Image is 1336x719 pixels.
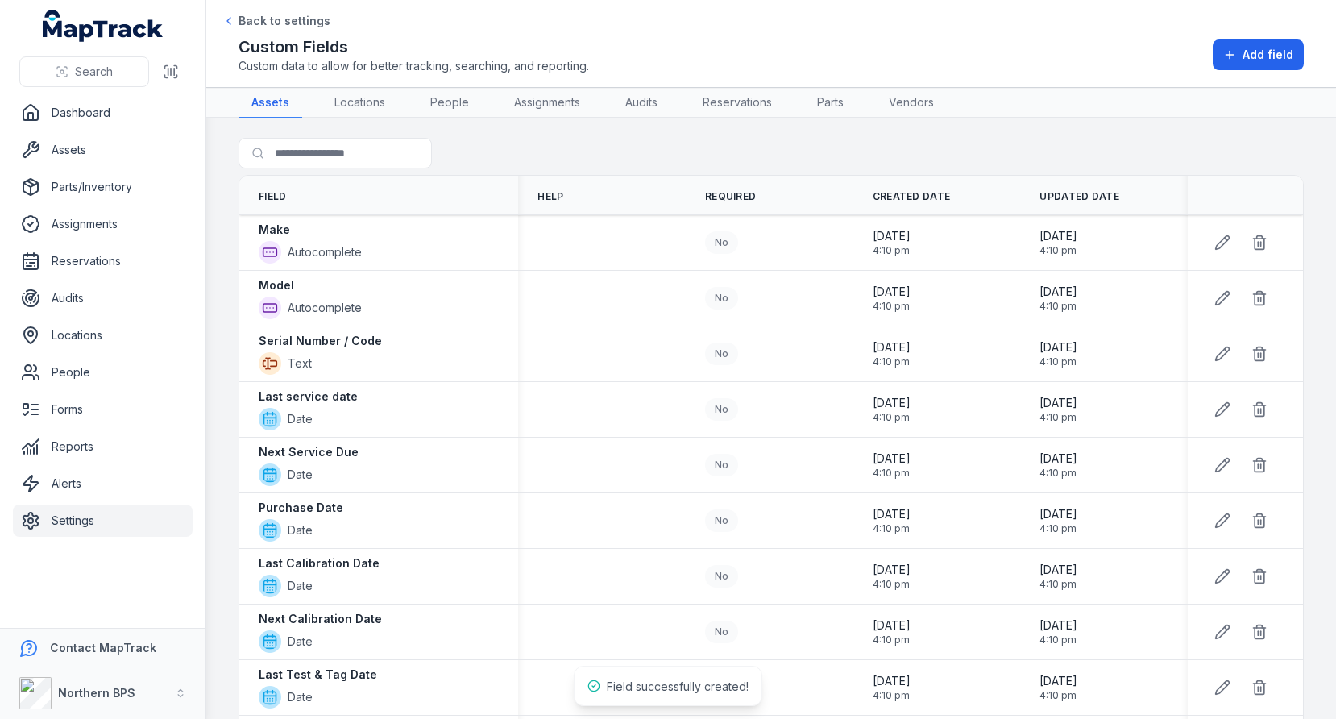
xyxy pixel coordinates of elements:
span: 4:10 pm [1039,522,1077,535]
a: Parts/Inventory [13,171,193,203]
span: Custom data to allow for better tracking, searching, and reporting. [239,58,589,74]
span: 4:10 pm [873,244,911,257]
span: Date [288,634,313,650]
time: 03/09/2025, 4:10:52 pm [873,284,911,313]
a: Settings [13,505,193,537]
span: [DATE] [873,562,911,578]
div: No [705,565,738,588]
time: 03/09/2025, 4:10:52 pm [873,395,911,424]
time: 03/09/2025, 4:10:52 pm [873,339,911,368]
strong: Last service date [259,389,358,405]
strong: Next Calibration Date [259,611,382,627]
span: Date [288,411,313,427]
h2: Custom Fields [239,35,589,58]
a: Dashboard [13,97,193,129]
strong: Next Service Due [259,444,359,460]
span: 4:10 pm [1039,467,1077,480]
strong: Northern BPS [58,686,135,700]
a: Audits [13,282,193,314]
time: 03/09/2025, 4:10:52 pm [1039,395,1077,424]
span: 4:10 pm [873,634,911,646]
a: People [13,356,193,389]
span: [DATE] [1039,506,1077,522]
div: No [705,398,738,421]
time: 03/09/2025, 4:10:52 pm [873,451,911,480]
span: 4:10 pm [873,355,911,368]
span: [DATE] [873,673,911,689]
span: [DATE] [1039,673,1077,689]
span: 4:10 pm [1039,355,1077,368]
time: 03/09/2025, 4:10:52 pm [1039,673,1077,702]
span: Date [288,578,313,594]
span: Required [705,190,756,203]
span: 4:10 pm [1039,411,1077,424]
span: Field [259,190,287,203]
time: 03/09/2025, 4:10:52 pm [1039,339,1077,368]
strong: Purchase Date [259,500,343,516]
strong: Last Calibration Date [259,555,380,571]
a: Audits [612,88,670,118]
a: Reports [13,430,193,463]
span: Add field [1243,47,1293,63]
strong: Serial Number / Code [259,333,382,349]
time: 03/09/2025, 4:10:52 pm [1039,228,1077,257]
a: Assignments [501,88,593,118]
span: Help [537,190,563,203]
span: Autocomplete [288,300,362,316]
span: Field successfully created! [607,680,749,693]
time: 03/09/2025, 4:10:52 pm [873,673,911,702]
span: 4:10 pm [873,300,911,313]
span: [DATE] [1039,451,1077,467]
strong: Contact MapTrack [50,641,156,655]
span: [DATE] [873,451,911,467]
time: 03/09/2025, 4:10:52 pm [873,617,911,646]
span: 4:10 pm [1039,300,1077,313]
time: 03/09/2025, 4:10:52 pm [873,228,911,257]
strong: Last Test & Tag Date [259,667,377,683]
span: [DATE] [1039,562,1077,578]
span: [DATE] [1039,395,1077,411]
span: [DATE] [873,228,911,244]
div: No [705,621,738,643]
span: [DATE] [1039,617,1077,634]
span: Updated Date [1039,190,1119,203]
span: 4:10 pm [1039,244,1077,257]
span: Back to settings [239,13,330,29]
a: Forms [13,393,193,426]
span: Date [288,522,313,538]
span: 4:10 pm [1039,634,1077,646]
a: Reservations [690,88,785,118]
time: 03/09/2025, 4:10:52 pm [1039,617,1077,646]
time: 03/09/2025, 4:10:52 pm [1039,284,1077,313]
a: Assets [239,88,302,118]
span: 4:10 pm [1039,689,1077,702]
span: Autocomplete [288,244,362,260]
a: Reservations [13,245,193,277]
span: [DATE] [1039,284,1077,300]
strong: Make [259,222,290,238]
time: 03/09/2025, 4:10:52 pm [1039,451,1077,480]
span: Created Date [873,190,951,203]
div: No [705,287,738,310]
a: Vendors [876,88,947,118]
div: No [705,509,738,532]
span: Date [288,689,313,705]
span: Date [288,467,313,483]
div: No [705,343,738,365]
span: [DATE] [1039,228,1077,244]
span: Search [75,64,113,80]
time: 03/09/2025, 4:10:52 pm [873,562,911,591]
a: Parts [804,88,857,118]
span: 4:10 pm [873,522,911,535]
span: Text [288,355,312,372]
span: [DATE] [1039,339,1077,355]
time: 03/09/2025, 4:10:52 pm [1039,562,1077,591]
span: 4:10 pm [873,411,911,424]
a: Assets [13,134,193,166]
a: Locations [13,319,193,351]
div: No [705,231,738,254]
a: Back to settings [222,13,330,29]
a: Locations [322,88,398,118]
span: [DATE] [873,284,911,300]
span: [DATE] [873,395,911,411]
